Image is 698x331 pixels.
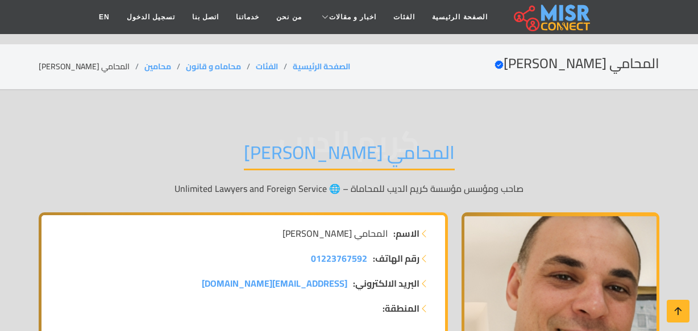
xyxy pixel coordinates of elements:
li: المحامي [PERSON_NAME] [39,61,144,73]
h2: المحامي [PERSON_NAME] [495,56,659,72]
a: [EMAIL_ADDRESS][DOMAIN_NAME] [202,276,347,290]
strong: المنطقة: [383,301,419,315]
strong: البريد الالكتروني: [353,276,419,290]
a: تسجيل الدخول [118,6,184,28]
a: اتصل بنا [184,6,227,28]
span: المحامي [PERSON_NAME] [282,227,388,240]
a: الفئات [256,59,278,74]
a: 01223767592 [311,252,367,265]
span: اخبار و مقالات [329,12,377,22]
a: من نحن [268,6,310,28]
span: 01223767592 [311,250,367,267]
img: main.misr_connect [514,3,590,31]
p: صاحب ومؤسس مؤسسة كريم الديب للمحاماة – 🌐 Unlimited Lawyers and Foreign Service [39,182,659,195]
a: الصفحة الرئيسية [423,6,496,28]
a: الفئات [385,6,423,28]
a: الصفحة الرئيسية [293,59,350,74]
a: محامين [144,59,171,74]
h1: المحامي [PERSON_NAME] [244,141,455,170]
a: اخبار و مقالات [310,6,385,28]
svg: Verified account [495,60,504,69]
a: EN [90,6,118,28]
a: محاماه و قانون [186,59,241,74]
a: خدماتنا [227,6,268,28]
span: [EMAIL_ADDRESS][DOMAIN_NAME] [202,275,347,292]
strong: رقم الهاتف: [373,252,419,265]
strong: الاسم: [393,227,419,240]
